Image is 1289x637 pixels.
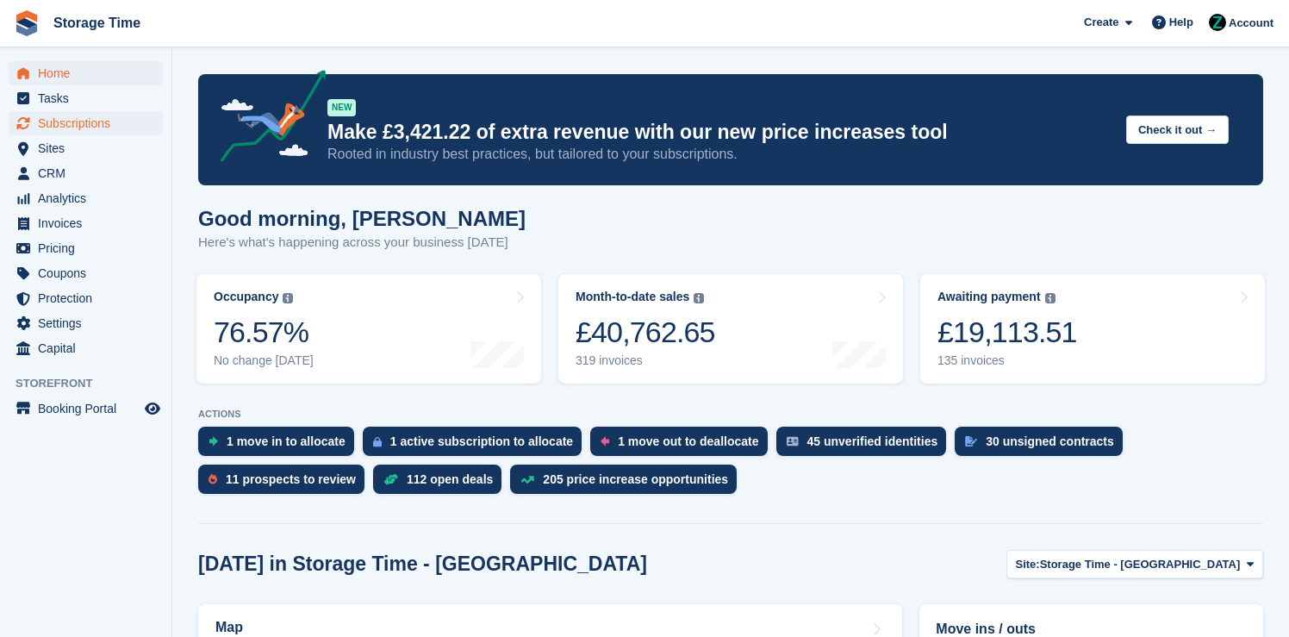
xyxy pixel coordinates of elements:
img: icon-info-grey-7440780725fd019a000dd9b08b2336e03edf1995a4989e88bcd33f0948082b44.svg [283,293,293,303]
a: 45 unverified identities [776,427,956,465]
span: Sites [38,136,141,160]
div: No change [DATE] [214,353,314,368]
span: Create [1084,14,1118,31]
a: menu [9,86,163,110]
div: £19,113.51 [937,315,1077,350]
h2: Map [215,620,243,635]
a: Month-to-date sales £40,762.65 319 invoices [558,274,903,384]
img: contract_signature_icon-13c848040528278c33f63329250d36e43548de30e8caae1d1a13099fd9432cc5.svg [965,436,977,447]
img: price_increase_opportunities-93ffe204e8149a01c8c9dc8f82e8f89637d9d84a8eef4429ea346261dce0b2c0.svg [520,476,534,484]
div: 45 unverified identities [807,434,938,448]
p: Make £3,421.22 of extra revenue with our new price increases tool [327,120,1112,145]
div: 205 price increase opportunities [543,472,728,486]
span: Help [1169,14,1193,31]
a: menu [9,186,163,210]
div: 1 move out to deallocate [618,434,758,448]
a: 1 move out to deallocate [590,427,775,465]
a: menu [9,136,163,160]
a: 112 open deals [373,465,510,503]
a: 11 prospects to review [198,465,373,503]
span: Tasks [38,86,141,110]
a: menu [9,211,163,235]
a: 205 price increase opportunities [510,465,745,503]
span: Storage Time - [GEOGRAPHIC_DATA] [1040,556,1241,573]
img: prospect-51fa495bee0391a8d652442698ab0144808aea92771e9ea1ae160a38d050c398.svg [209,474,217,484]
h1: Good morning, [PERSON_NAME] [198,207,526,230]
a: menu [9,261,163,285]
a: menu [9,311,163,335]
span: Capital [38,336,141,360]
a: menu [9,286,163,310]
img: Zain Sarwar [1209,14,1226,31]
img: verify_identity-adf6edd0f0f0b5bbfe63781bf79b02c33cf7c696d77639b501bdc392416b5a36.svg [787,436,799,447]
button: Check it out → [1126,116,1229,144]
div: £40,762.65 [576,315,715,350]
p: ACTIONS [198,409,1263,420]
span: Site: [1016,556,1040,573]
div: Month-to-date sales [576,290,689,304]
img: active_subscription_to_allocate_icon-d502201f5373d7db506a760aba3b589e785aa758c864c3986d89f69b8ff3... [373,436,382,447]
span: Storefront [16,375,171,392]
span: Pricing [38,236,141,260]
span: Booking Portal [38,397,141,421]
span: Home [38,61,141,85]
a: Occupancy 76.57% No change [DATE] [196,274,541,384]
span: Coupons [38,261,141,285]
span: Settings [38,311,141,335]
div: NEW [327,99,356,116]
img: icon-info-grey-7440780725fd019a000dd9b08b2336e03edf1995a4989e88bcd33f0948082b44.svg [1045,293,1055,303]
div: 76.57% [214,315,314,350]
a: 1 move in to allocate [198,427,363,465]
img: icon-info-grey-7440780725fd019a000dd9b08b2336e03edf1995a4989e88bcd33f0948082b44.svg [694,293,704,303]
a: menu [9,397,163,421]
img: move_ins_to_allocate_icon-fdf77a2bb77ea45bf5b3d319d69a93e2d87916cf1d5bf7949dd705db3b84f3ca.svg [209,436,218,447]
div: 135 invoices [937,353,1077,368]
a: 1 active subscription to allocate [363,427,590,465]
a: 30 unsigned contracts [955,427,1131,465]
div: Occupancy [214,290,278,304]
span: Invoices [38,211,141,235]
div: 1 active subscription to allocate [390,434,573,448]
button: Site: Storage Time - [GEOGRAPHIC_DATA] [1006,550,1264,578]
div: Awaiting payment [937,290,1041,304]
img: move_outs_to_deallocate_icon-f764333ba52eb49d3ac5e1228854f67142a1ed5810a6f6cc68b1a99e826820c5.svg [601,436,609,447]
img: deal-1b604bf984904fb50ccaf53a9ad4b4a5d6e5aea283cecdc64d6e3604feb123c2.svg [383,473,398,485]
div: 1 move in to allocate [227,434,346,448]
span: CRM [38,161,141,185]
span: Analytics [38,186,141,210]
div: 30 unsigned contracts [986,434,1114,448]
img: stora-icon-8386f47178a22dfd0bd8f6a31ec36ba5ce8667c1dd55bd0f319d3a0aa187defe.svg [14,10,40,36]
a: Preview store [142,398,163,419]
a: Storage Time [47,9,147,37]
img: price-adjustments-announcement-icon-8257ccfd72463d97f412b2fc003d46551f7dbcb40ab6d574587a9cd5c0d94... [206,70,327,168]
span: Subscriptions [38,111,141,135]
a: menu [9,236,163,260]
div: 11 prospects to review [226,472,356,486]
a: menu [9,111,163,135]
div: 112 open deals [407,472,493,486]
a: Awaiting payment £19,113.51 135 invoices [920,274,1265,384]
div: 319 invoices [576,353,715,368]
span: Protection [38,286,141,310]
span: Account [1229,15,1273,32]
h2: [DATE] in Storage Time - [GEOGRAPHIC_DATA] [198,553,647,576]
a: menu [9,61,163,85]
p: Here's what's happening across your business [DATE] [198,233,526,253]
a: menu [9,336,163,360]
a: menu [9,161,163,185]
p: Rooted in industry best practices, but tailored to your subscriptions. [327,145,1112,164]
